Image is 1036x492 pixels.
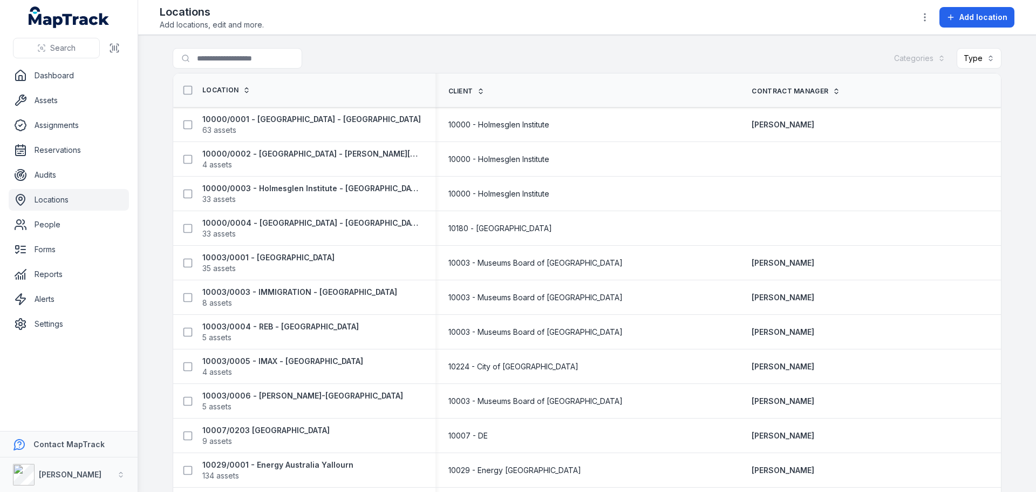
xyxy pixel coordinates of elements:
span: 4 assets [202,159,232,170]
span: 63 assets [202,125,236,136]
a: 10003/0004 - REB - [GEOGRAPHIC_DATA]5 assets [202,321,359,343]
span: Add location [959,12,1007,23]
a: Reservations [9,139,129,161]
span: Client [448,87,473,96]
span: 10029 - Energy [GEOGRAPHIC_DATA] [448,465,581,476]
a: Contract Manager [752,87,840,96]
a: 10000/0002 - [GEOGRAPHIC_DATA] - [PERSON_NAME][GEOGRAPHIC_DATA]4 assets [202,149,422,170]
a: 10000/0004 - [GEOGRAPHIC_DATA] - [GEOGRAPHIC_DATA]33 assets [202,218,422,239]
span: 10000 - Holmesglen Institute [448,188,549,199]
a: Assets [9,90,129,111]
a: [PERSON_NAME] [752,327,814,338]
a: 10007/0203 [GEOGRAPHIC_DATA]9 assets [202,425,330,447]
a: Client [448,87,485,96]
a: Reports [9,264,129,285]
a: [PERSON_NAME] [752,430,814,441]
a: 10029/0001 - Energy Australia Yallourn134 assets [202,460,353,481]
strong: [PERSON_NAME] [39,470,101,479]
a: Location [202,86,250,95]
a: [PERSON_NAME] [752,396,814,407]
span: 8 assets [202,298,232,308]
strong: 10000/0003 - Holmesglen Institute - [GEOGRAPHIC_DATA] [202,183,422,194]
button: Search [13,38,100,58]
strong: 10003/0005 - IMAX - [GEOGRAPHIC_DATA] [202,356,363,367]
a: 10003/0001 - [GEOGRAPHIC_DATA]35 assets [202,252,335,274]
span: 10003 - Museums Board of [GEOGRAPHIC_DATA] [448,292,623,303]
span: 5 assets [202,332,231,343]
strong: 10007/0203 [GEOGRAPHIC_DATA] [202,425,330,436]
a: [PERSON_NAME] [752,292,814,303]
span: 10003 - Museums Board of [GEOGRAPHIC_DATA] [448,327,623,338]
a: [PERSON_NAME] [752,465,814,476]
button: Add location [939,7,1014,28]
span: Search [50,43,76,53]
span: 35 assets [202,263,236,274]
span: 33 assets [202,194,236,205]
span: 33 assets [202,228,236,239]
a: [PERSON_NAME] [752,258,814,268]
strong: 10000/0001 - [GEOGRAPHIC_DATA] - [GEOGRAPHIC_DATA] [202,114,421,125]
a: 10003/0003 - IMMIGRATION - [GEOGRAPHIC_DATA]8 assets [202,287,397,308]
h2: Locations [160,4,264,19]
span: Add locations, edit and more. [160,19,264,30]
strong: 10000/0004 - [GEOGRAPHIC_DATA] - [GEOGRAPHIC_DATA] [202,218,422,228]
a: MapTrack [29,6,110,28]
strong: 10029/0001 - Energy Australia Yallourn [202,460,353,470]
span: 5 assets [202,401,231,412]
a: 10003/0006 - [PERSON_NAME]-[GEOGRAPHIC_DATA]5 assets [202,390,403,412]
span: 10000 - Holmesglen Institute [448,119,549,130]
a: 10003/0005 - IMAX - [GEOGRAPHIC_DATA]4 assets [202,356,363,378]
span: 10007 - DE [448,430,488,441]
button: Type [957,48,1001,69]
span: 134 assets [202,470,239,481]
span: 10003 - Museums Board of [GEOGRAPHIC_DATA] [448,396,623,407]
a: 10000/0001 - [GEOGRAPHIC_DATA] - [GEOGRAPHIC_DATA]63 assets [202,114,421,136]
a: Locations [9,189,129,211]
a: Settings [9,313,129,335]
a: Assignments [9,114,129,136]
span: 4 assets [202,367,232,378]
a: Dashboard [9,65,129,86]
a: Alerts [9,288,129,310]
span: 10224 - City of [GEOGRAPHIC_DATA] [448,361,578,372]
a: People [9,214,129,235]
strong: 10003/0004 - REB - [GEOGRAPHIC_DATA] [202,321,359,332]
strong: 10003/0001 - [GEOGRAPHIC_DATA] [202,252,335,263]
a: Forms [9,239,129,260]
span: Location [202,86,238,95]
strong: Contact MapTrack [33,440,105,449]
span: 9 assets [202,436,232,447]
span: 10180 - [GEOGRAPHIC_DATA] [448,223,552,234]
a: [PERSON_NAME] [752,361,814,372]
span: 10003 - Museums Board of [GEOGRAPHIC_DATA] [448,258,623,268]
strong: 10003/0006 - [PERSON_NAME]-[GEOGRAPHIC_DATA] [202,390,403,401]
span: Contract Manager [752,87,828,96]
strong: 10003/0003 - IMMIGRATION - [GEOGRAPHIC_DATA] [202,287,397,298]
a: Audits [9,164,129,186]
span: 10000 - Holmesglen Institute [448,154,549,165]
a: 10000/0003 - Holmesglen Institute - [GEOGRAPHIC_DATA]33 assets [202,183,422,205]
strong: 10000/0002 - [GEOGRAPHIC_DATA] - [PERSON_NAME][GEOGRAPHIC_DATA] [202,149,422,159]
a: [PERSON_NAME] [752,119,814,130]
